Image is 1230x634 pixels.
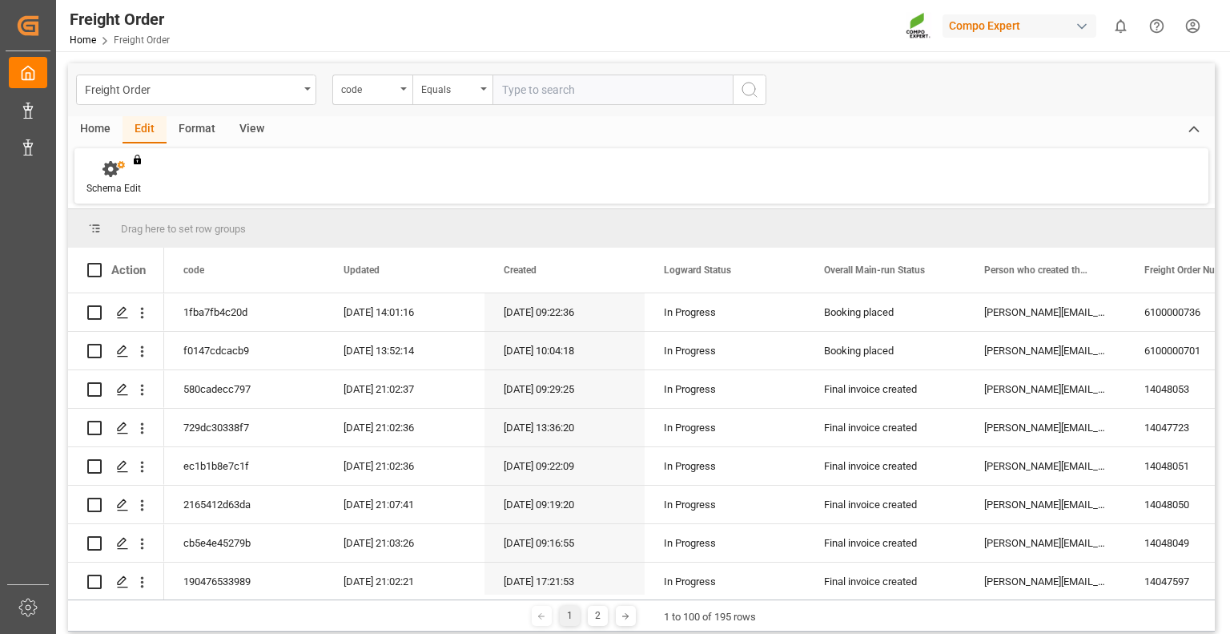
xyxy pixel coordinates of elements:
[492,75,733,105] input: Type to search
[664,371,786,408] div: In Progress
[164,563,324,600] div: 190476533989
[824,371,946,408] div: Final invoice created
[965,293,1125,331] div: [PERSON_NAME][EMAIL_ADDRESS][DOMAIN_NAME]
[68,524,164,563] div: Press SPACE to select this row.
[733,75,766,105] button: search button
[324,332,484,369] div: [DATE] 13:52:14
[324,563,484,600] div: [DATE] 21:02:21
[324,409,484,446] div: [DATE] 21:02:36
[588,606,608,626] div: 2
[560,606,580,626] div: 1
[484,486,645,523] div: [DATE] 09:19:20
[164,486,324,523] div: 2165412d63da
[123,116,167,143] div: Edit
[68,370,164,409] div: Press SPACE to select this row.
[164,332,324,369] div: f0147cdcacb9
[965,524,1125,562] div: [PERSON_NAME][EMAIL_ADDRESS][DOMAIN_NAME]
[1103,8,1139,44] button: show 0 new notifications
[824,294,946,331] div: Booking placed
[324,447,484,485] div: [DATE] 21:02:36
[965,370,1125,408] div: [PERSON_NAME][EMAIL_ADDRESS][DOMAIN_NAME]
[484,332,645,369] div: [DATE] 10:04:18
[76,75,316,105] button: open menu
[324,486,484,523] div: [DATE] 21:07:41
[965,409,1125,446] div: [PERSON_NAME][EMAIL_ADDRESS][DOMAIN_NAME]
[484,447,645,485] div: [DATE] 09:22:09
[824,448,946,485] div: Final invoice created
[1139,8,1175,44] button: Help Center
[421,79,476,97] div: Equals
[664,525,786,562] div: In Progress
[324,293,484,331] div: [DATE] 14:01:16
[824,563,946,600] div: Final invoice created
[164,293,324,331] div: 1fba7fb4c20d
[68,447,164,486] div: Press SPACE to select this row.
[965,486,1125,523] div: [PERSON_NAME][EMAIL_ADDRESS][DOMAIN_NAME]
[484,370,645,408] div: [DATE] 09:29:25
[984,265,1091,276] span: Person who created the Object Mail Address
[824,265,925,276] span: Overall Main-run Status
[824,525,946,562] div: Final invoice created
[664,563,786,600] div: In Progress
[341,79,396,97] div: code
[167,116,227,143] div: Format
[70,7,170,31] div: Freight Order
[68,332,164,370] div: Press SPACE to select this row.
[412,75,492,105] button: open menu
[664,265,731,276] span: Logward Status
[111,263,146,277] div: Action
[121,223,246,235] span: Drag here to set row groups
[484,563,645,600] div: [DATE] 17:21:53
[164,409,324,446] div: 729dc30338f7
[664,294,786,331] div: In Progress
[965,332,1125,369] div: [PERSON_NAME][EMAIL_ADDRESS][DOMAIN_NAME]
[965,563,1125,600] div: [PERSON_NAME][EMAIL_ADDRESS][DOMAIN_NAME]
[664,333,786,369] div: In Progress
[68,409,164,447] div: Press SPACE to select this row.
[824,410,946,446] div: Final invoice created
[484,409,645,446] div: [DATE] 13:36:20
[70,34,96,46] a: Home
[68,563,164,601] div: Press SPACE to select this row.
[164,524,324,562] div: cb5e4e45279b
[504,265,537,276] span: Created
[227,116,276,143] div: View
[68,293,164,332] div: Press SPACE to select this row.
[943,10,1103,41] button: Compo Expert
[664,487,786,523] div: In Progress
[906,12,931,40] img: Screenshot%202023-09-29%20at%2010.02.21.png_1712312052.png
[332,75,412,105] button: open menu
[344,265,380,276] span: Updated
[484,524,645,562] div: [DATE] 09:16:55
[164,447,324,485] div: ec1b1b8e7c1f
[85,79,299,99] div: Freight Order
[183,265,204,276] span: code
[324,370,484,408] div: [DATE] 21:02:37
[824,487,946,523] div: Final invoice created
[664,410,786,446] div: In Progress
[824,333,946,369] div: Booking placed
[324,524,484,562] div: [DATE] 21:03:26
[68,486,164,524] div: Press SPACE to select this row.
[664,448,786,485] div: In Progress
[965,447,1125,485] div: [PERSON_NAME][EMAIL_ADDRESS][DOMAIN_NAME]
[68,116,123,143] div: Home
[164,370,324,408] div: 580cadecc797
[664,609,756,625] div: 1 to 100 of 195 rows
[943,14,1096,38] div: Compo Expert
[484,293,645,331] div: [DATE] 09:22:36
